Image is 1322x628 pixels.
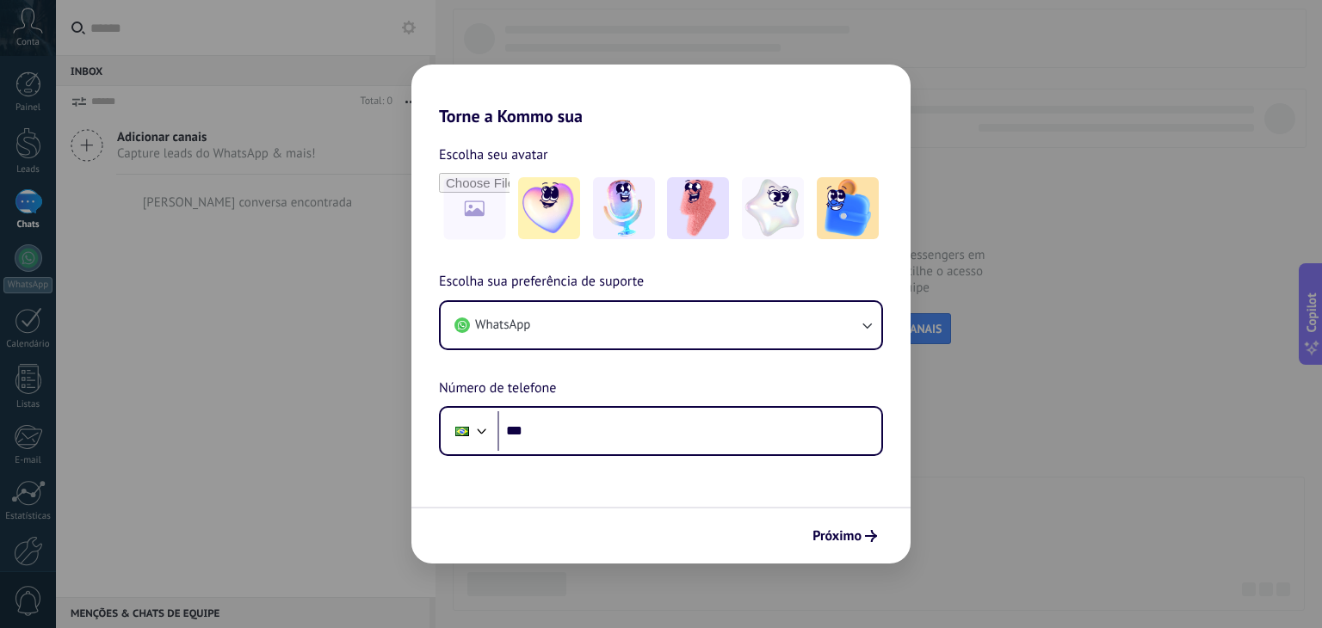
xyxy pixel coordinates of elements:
img: -5.jpeg [817,177,879,239]
span: Escolha seu avatar [439,144,548,166]
button: WhatsApp [441,302,881,348]
span: Próximo [812,530,862,542]
img: -3.jpeg [667,177,729,239]
span: WhatsApp [475,317,530,334]
img: -4.jpeg [742,177,804,239]
h2: Torne a Kommo sua [411,65,911,126]
span: Escolha sua preferência de suporte [439,271,644,293]
img: -2.jpeg [593,177,655,239]
span: Número de telefone [439,378,556,400]
div: Brazil: + 55 [446,413,479,449]
img: -1.jpeg [518,177,580,239]
button: Próximo [805,521,885,551]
